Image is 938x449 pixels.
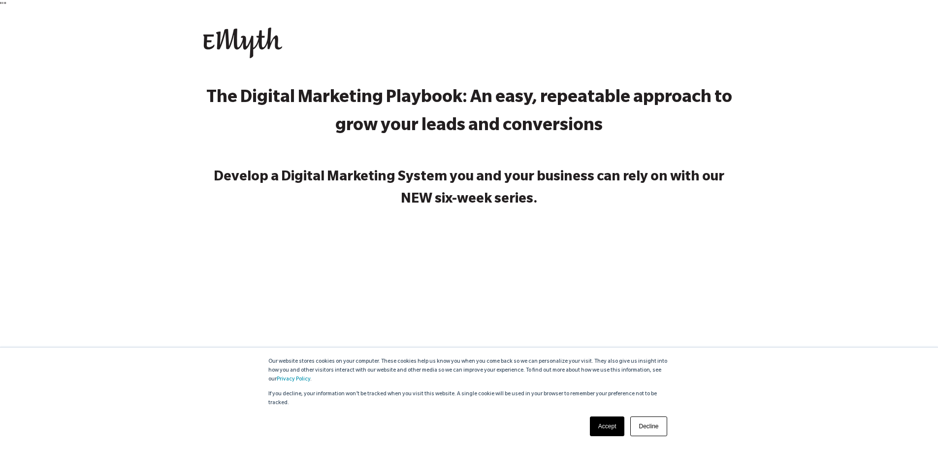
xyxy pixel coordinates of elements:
p: Our website stores cookies on your computer. These cookies help us know you when you come back so... [268,357,670,384]
a: Decline [630,416,667,436]
p: If you decline, your information won’t be tracked when you visit this website. A single cookie wi... [268,390,670,408]
strong: Develop a Digital Marketing System you and your business can rely on with our NEW six-week series. [214,171,724,207]
strong: The Digital Marketing Playbook: An easy, repeatable approach to grow your leads and conversions [206,90,732,137]
a: Accept [590,416,625,436]
a: Privacy Policy [277,377,310,382]
img: EMyth [203,28,282,58]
